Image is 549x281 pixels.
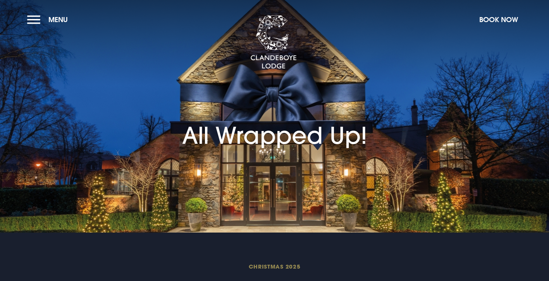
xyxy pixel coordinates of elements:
[48,15,68,24] span: Menu
[90,263,459,270] span: Christmas 2025
[27,11,72,28] button: Menu
[182,88,367,149] h1: All Wrapped Up!
[475,11,522,28] button: Book Now
[250,15,297,69] img: Clandeboye Lodge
